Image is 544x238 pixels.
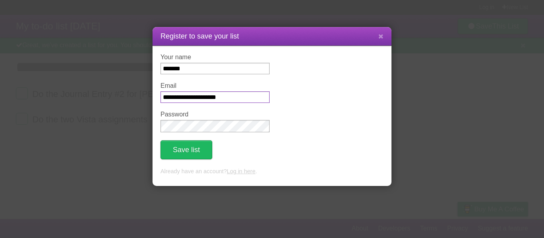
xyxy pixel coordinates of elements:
label: Your name [160,54,270,61]
button: Save list [160,140,212,159]
label: Email [160,82,270,89]
a: Log in here [227,168,255,174]
label: Password [160,111,270,118]
p: Already have an account? . [160,167,384,176]
h1: Register to save your list [160,31,384,42]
